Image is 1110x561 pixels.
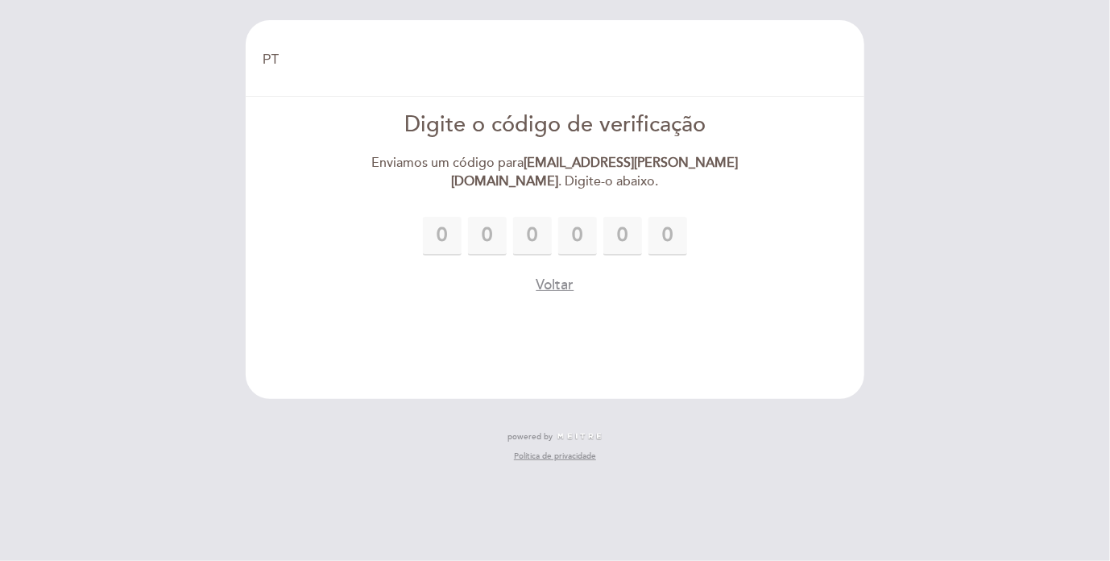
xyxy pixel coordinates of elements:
span: powered by [507,431,553,443]
input: 0 [648,217,687,256]
a: powered by [507,431,603,443]
div: Enviamos um código para . Digite-o abaixo. [371,154,740,191]
a: Política de privacidade [514,451,596,462]
button: Voltar [536,275,574,295]
strong: [EMAIL_ADDRESS][PERSON_NAME][DOMAIN_NAME] [451,155,738,189]
input: 0 [513,217,552,256]
input: 0 [558,217,597,256]
input: 0 [603,217,642,256]
div: Digite o código de verificação [371,110,740,141]
input: 0 [423,217,462,256]
input: 0 [468,217,507,256]
img: MEITRE [557,433,603,441]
